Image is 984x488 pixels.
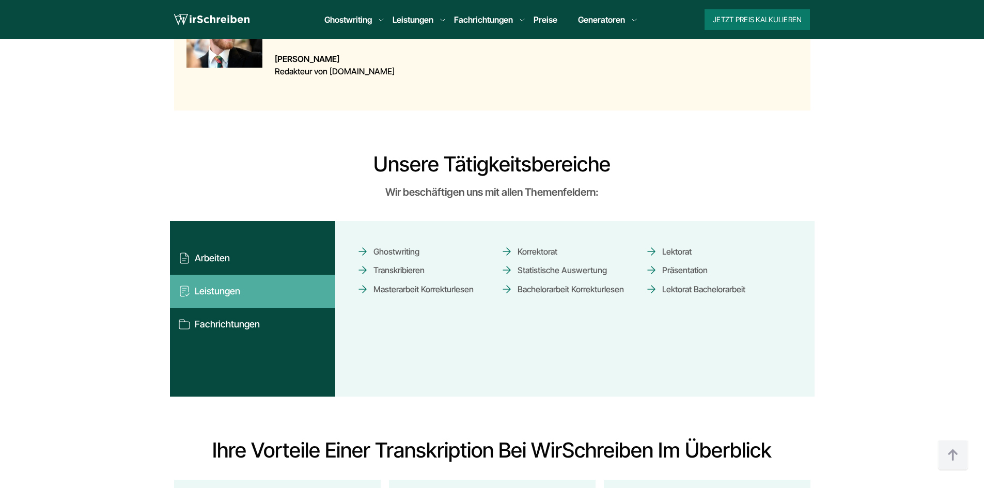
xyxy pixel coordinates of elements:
[645,280,745,298] a: Lektorat Bachelorarbeit
[645,261,708,279] a: Präsentation
[356,242,419,260] a: Ghostwriting
[170,242,335,275] button: Arbeiten
[356,280,474,298] a: Masterarbeit Korrekturlesen
[501,280,624,298] a: Bachelorarbeit Korrekturlesen
[170,308,335,341] button: Fachrichtungen
[170,152,815,177] h2: Unsere Tätigkeitsbereiche
[578,13,625,26] a: Generatoren
[275,53,661,65] strong: [PERSON_NAME]
[501,242,557,260] a: Korrektorat
[534,14,557,25] a: Preise
[356,261,425,279] a: Transkribieren
[170,438,815,463] h2: Ihre Vorteile einer Transkription bei WirSchreiben im Überblick
[454,13,513,26] a: Fachrichtungen
[324,13,372,26] a: Ghostwriting
[170,184,815,200] div: Wir beschäftigen uns mit allen Themenfeldern:
[705,9,810,30] button: Jetzt Preis kalkulieren
[393,13,433,26] a: Leistungen
[174,12,249,27] img: logo wirschreiben
[178,252,191,264] img: Arbeiten
[645,242,692,260] a: Lektorat
[938,440,969,471] img: button top
[275,53,661,77] p: Redakteur von [DOMAIN_NAME]
[170,275,335,308] button: Leistungen
[501,261,607,279] a: Statistische Auswertung
[178,318,191,330] img: Fachrichtungen
[178,285,191,297] img: Leistungen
